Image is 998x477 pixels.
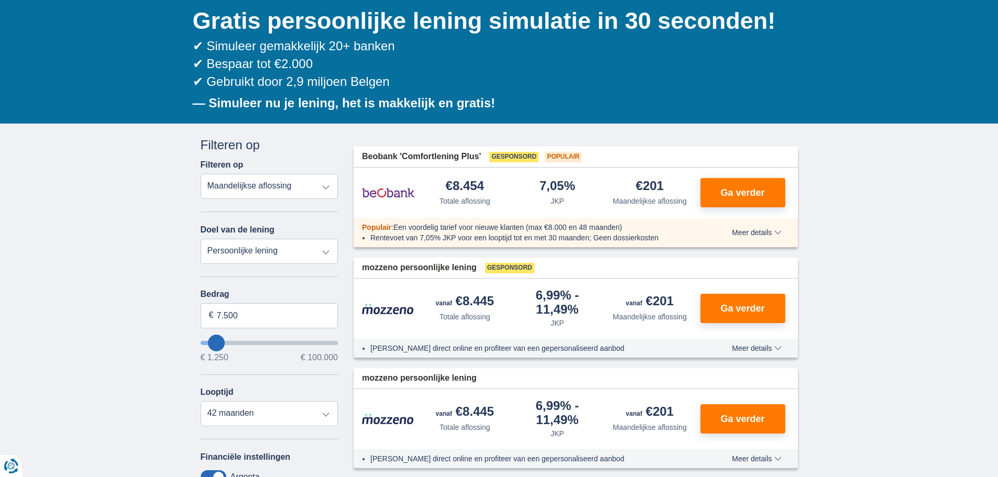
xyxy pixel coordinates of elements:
[724,344,789,352] button: Meer details
[720,414,764,424] span: Ga verder
[489,152,539,162] span: Gesponsord
[732,229,781,236] span: Meer details
[700,178,785,207] button: Ga verder
[545,152,582,162] span: Populair
[724,454,789,463] button: Meer details
[393,223,622,231] span: Een voordelig tarief voor nieuwe klanten (max €8.000 en 48 maanden)
[193,5,798,37] h1: Gratis persoonlijke lening simulatie in 30 seconden!
[201,160,244,170] label: Filteren op
[362,180,414,206] img: product.pl.alt Beobank
[440,422,490,432] div: Totale aflossing
[362,223,391,231] span: Populair
[485,263,534,273] span: Gesponsord
[201,290,338,299] label: Bedrag
[436,295,494,309] div: €8.445
[301,353,338,362] span: € 100.000
[209,309,214,321] span: €
[193,37,798,91] div: ✔ Simuleer gemakkelijk 20+ banken ✔ Bespaar tot €2.000 ✔ Gebruikt door 2,9 miljoen Belgen
[440,312,490,322] div: Totale aflossing
[354,222,702,232] div: :
[732,345,781,352] span: Meer details
[201,341,338,345] input: wantToBorrow
[700,404,785,434] button: Ga verder
[700,294,785,323] button: Ga verder
[446,180,484,194] div: €8.454
[551,428,564,439] div: JKP
[613,196,687,206] div: Maandelijkse aflossing
[732,455,781,462] span: Meer details
[370,232,694,243] li: Rentevoet van 7,05% JKP voor een looptijd tot en met 30 maanden; Geen dossierkosten
[362,413,414,425] img: product.pl.alt Mozzeno
[724,228,789,237] button: Meer details
[201,353,228,362] span: € 1.250
[362,372,477,384] span: mozzeno persoonlijke lening
[613,422,687,432] div: Maandelijkse aflossing
[516,400,600,426] div: 6,99%
[362,262,477,274] span: mozzeno persoonlijke lening
[201,225,275,235] label: Doel van de lening
[362,151,481,163] span: Beobank 'Comfortlening Plus'
[551,318,564,328] div: JKP
[201,387,234,397] label: Looptijd
[440,196,490,206] div: Totale aflossing
[436,405,494,420] div: €8.445
[362,303,414,315] img: product.pl.alt Mozzeno
[370,343,694,353] li: [PERSON_NAME] direct online en profiteer van een gepersonaliseerd aanbod
[370,453,694,464] li: [PERSON_NAME] direct online en profiteer van een gepersonaliseerd aanbod
[193,96,496,110] b: — Simuleer nu je lening, het is makkelijk en gratis!
[540,180,575,194] div: 7,05%
[626,405,674,420] div: €201
[551,196,564,206] div: JKP
[720,304,764,313] span: Ga verder
[636,180,664,194] div: €201
[201,136,338,154] div: Filteren op
[626,295,674,309] div: €201
[720,188,764,197] span: Ga verder
[516,289,600,316] div: 6,99%
[613,312,687,322] div: Maandelijkse aflossing
[201,452,291,462] label: Financiële instellingen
